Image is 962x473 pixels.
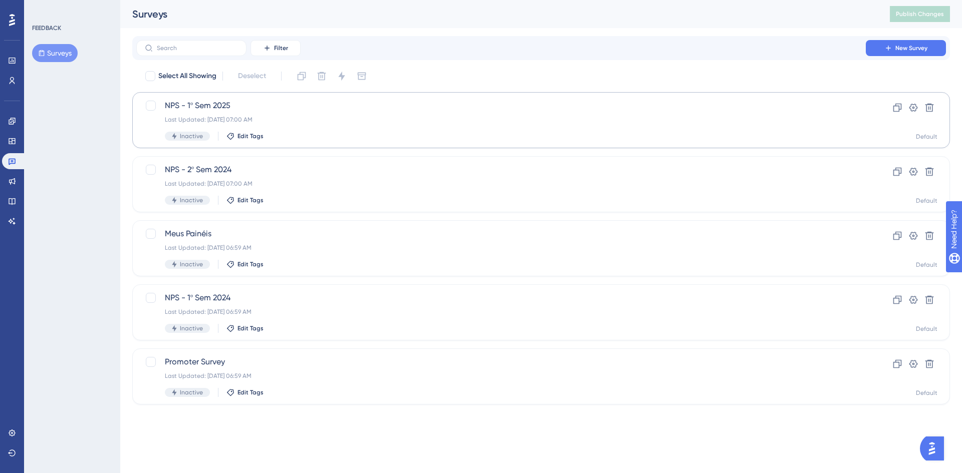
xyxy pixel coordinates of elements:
[165,100,837,112] span: NPS - 1º Sem 2025
[238,70,266,82] span: Deselect
[165,292,837,304] span: NPS - 1º Sem 2024
[165,372,837,380] div: Last Updated: [DATE] 06:59 AM
[157,45,238,52] input: Search
[237,388,264,396] span: Edit Tags
[32,24,61,32] div: FEEDBACK
[866,40,946,56] button: New Survey
[226,260,264,268] button: Edit Tags
[165,164,837,176] span: NPS - 2º Sem 2024
[229,67,275,85] button: Deselect
[226,388,264,396] button: Edit Tags
[180,324,203,332] span: Inactive
[165,356,837,368] span: Promoter Survey
[165,244,837,252] div: Last Updated: [DATE] 06:59 AM
[165,180,837,188] div: Last Updated: [DATE] 07:00 AM
[896,10,944,18] span: Publish Changes
[180,260,203,268] span: Inactive
[237,260,264,268] span: Edit Tags
[226,196,264,204] button: Edit Tags
[916,261,937,269] div: Default
[916,389,937,397] div: Default
[251,40,301,56] button: Filter
[916,133,937,141] div: Default
[895,44,927,52] span: New Survey
[890,6,950,22] button: Publish Changes
[916,325,937,333] div: Default
[237,324,264,332] span: Edit Tags
[180,196,203,204] span: Inactive
[226,132,264,140] button: Edit Tags
[165,116,837,124] div: Last Updated: [DATE] 07:00 AM
[237,196,264,204] span: Edit Tags
[180,388,203,396] span: Inactive
[226,324,264,332] button: Edit Tags
[165,228,837,240] span: Meus Painéis
[274,44,288,52] span: Filter
[32,44,78,62] button: Surveys
[132,7,865,21] div: Surveys
[165,308,837,316] div: Last Updated: [DATE] 06:59 AM
[237,132,264,140] span: Edit Tags
[920,433,950,463] iframe: UserGuiding AI Assistant Launcher
[158,70,216,82] span: Select All Showing
[916,197,937,205] div: Default
[24,3,63,15] span: Need Help?
[180,132,203,140] span: Inactive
